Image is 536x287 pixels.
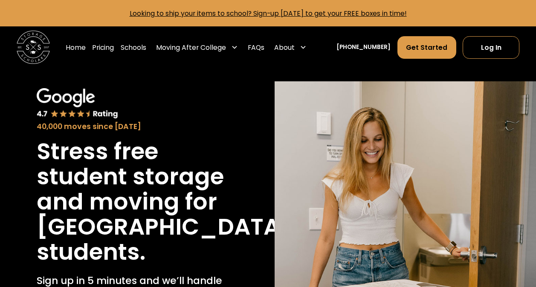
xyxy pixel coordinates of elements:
a: Pricing [92,36,114,59]
div: About [271,36,310,59]
a: Log In [463,36,519,59]
h1: Stress free student storage and moving for [37,139,225,214]
a: FAQs [248,36,264,59]
a: [PHONE_NUMBER] [336,43,391,52]
div: 40,000 moves since [DATE] [37,121,225,132]
div: Moving After College [156,43,226,52]
img: Storage Scholars main logo [17,31,50,64]
div: Moving After College [153,36,241,59]
a: Home [66,36,86,59]
a: Get Started [397,36,456,59]
h1: [GEOGRAPHIC_DATA] [37,214,291,239]
div: About [274,43,295,52]
h1: students. [37,239,145,264]
a: Looking to ship your items to school? Sign-up [DATE] to get your FREE boxes in time! [130,9,407,18]
img: Google 4.7 star rating [37,88,118,119]
a: Schools [121,36,146,59]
